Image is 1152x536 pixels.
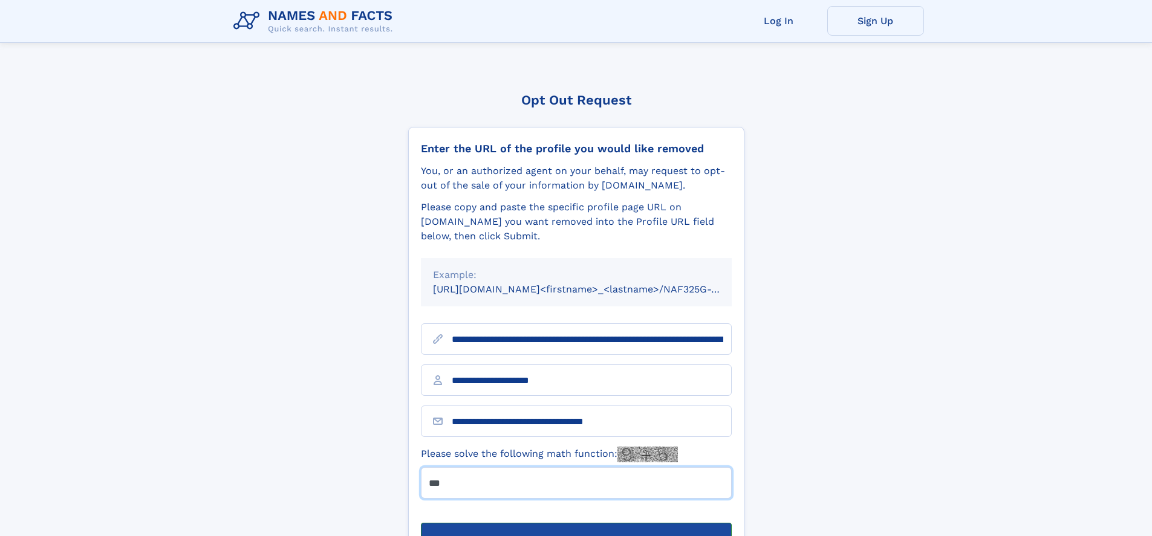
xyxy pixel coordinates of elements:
[229,5,403,37] img: Logo Names and Facts
[408,92,744,108] div: Opt Out Request
[421,447,678,462] label: Please solve the following math function:
[433,283,755,295] small: [URL][DOMAIN_NAME]<firstname>_<lastname>/NAF325G-xxxxxxxx
[421,142,732,155] div: Enter the URL of the profile you would like removed
[433,268,720,282] div: Example:
[421,164,732,193] div: You, or an authorized agent on your behalf, may request to opt-out of the sale of your informatio...
[421,200,732,244] div: Please copy and paste the specific profile page URL on [DOMAIN_NAME] you want removed into the Pr...
[731,6,827,36] a: Log In
[827,6,924,36] a: Sign Up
